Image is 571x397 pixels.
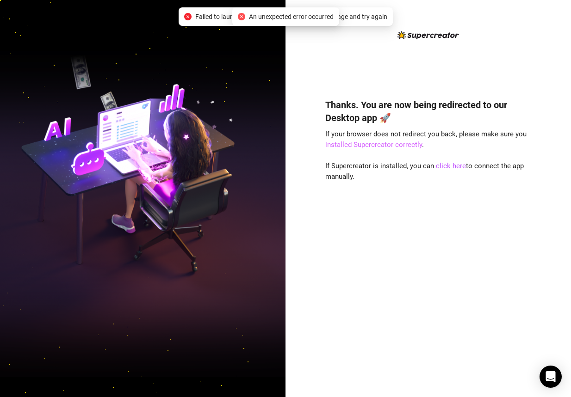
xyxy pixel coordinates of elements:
[238,13,245,20] span: close-circle
[195,12,387,22] span: Failed to launch desktop app. Please refresh the page and try again
[325,162,524,181] span: If Supercreator is installed, you can to connect the app manually.
[184,13,192,20] span: close-circle
[325,98,532,124] h4: Thanks. You are now being redirected to our Desktop app 🚀
[249,12,334,22] span: An unexpected error occurred
[325,140,422,149] a: installed Supercreator correctly
[436,162,466,170] a: click here
[325,130,527,149] span: If your browser does not redirect you back, please make sure you .
[397,31,459,39] img: logo-BBDzfeDw.svg
[540,366,562,388] div: Open Intercom Messenger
